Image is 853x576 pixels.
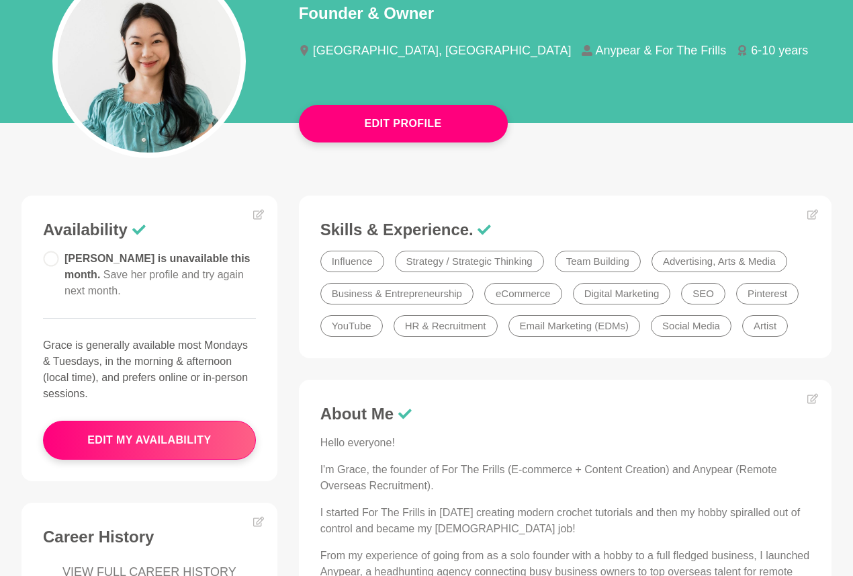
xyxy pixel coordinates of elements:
[737,44,819,56] li: 6-10 years
[320,505,810,537] p: I started For The Frills in [DATE] creating modern crochet tutorials and then my hobby spiralled ...
[582,44,737,56] li: Anypear & For The Frills
[64,269,244,296] span: Save her profile and try again next month.
[43,421,256,460] button: edit my availability
[320,462,810,494] p: I'm Grace, the founder of For The Frills (E-commerce + Content Creation) and Anypear (Remote Over...
[64,253,251,296] span: [PERSON_NAME] is unavailable this month.
[320,435,810,451] p: Hello everyone!
[43,337,256,402] p: Grace is generally available most Mondays & Tuesdays, in the morning & afternoon (local time), an...
[43,220,256,240] h3: Availability
[299,44,582,56] li: [GEOGRAPHIC_DATA], [GEOGRAPHIC_DATA]
[320,404,810,424] h3: About Me
[320,220,810,240] h3: Skills & Experience.
[299,1,832,26] p: Founder & Owner
[43,527,256,547] h3: Career History
[299,105,508,142] button: Edit Profile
